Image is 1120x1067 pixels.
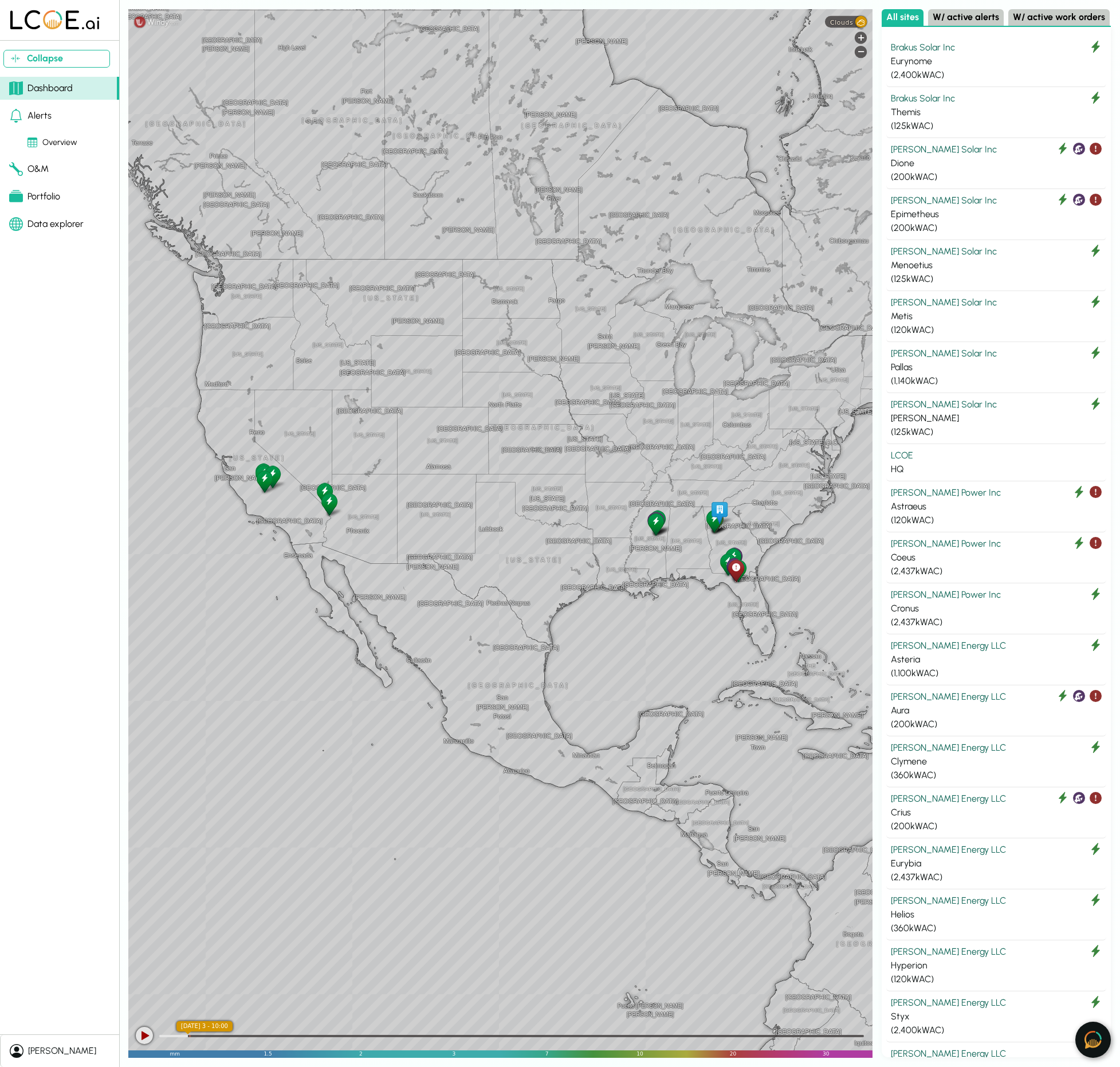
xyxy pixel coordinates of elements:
div: ( 200 kWAC) [891,221,1102,235]
div: Themis [891,105,1102,119]
div: [PERSON_NAME] Solar Inc [891,296,1102,309]
div: Styx [891,1010,1102,1023]
button: [PERSON_NAME] Solar Inc Pallas (1,140kWAC) [886,342,1106,393]
div: Metis [262,464,282,489]
div: ( 200 kWAC) [891,717,1102,731]
div: Brakus Solar Inc [891,41,1102,54]
div: Overview [27,136,77,149]
div: Hyperion [647,508,667,534]
div: LCOE [891,449,1102,462]
div: Menoetius [315,481,335,507]
div: ( 2,437 kWAC) [891,564,1102,578]
div: ( 125 kWAC) [891,272,1102,286]
button: [PERSON_NAME] Solar Inc Dione (200kWAC) [886,138,1106,189]
div: Menoetius [891,258,1102,272]
button: [PERSON_NAME] Solar Inc Metis (120kWAC) [886,291,1106,342]
div: [PERSON_NAME] Energy LLC [891,843,1102,857]
div: [PERSON_NAME] Energy LLC [891,639,1102,653]
div: ( 360 kWAC) [891,768,1102,782]
div: ( 360 kWAC) [891,921,1102,935]
div: ( 200 kWAC) [891,170,1102,184]
button: W/ active alerts [928,9,1004,26]
div: ( 120 kWAC) [891,972,1102,986]
div: Cronus [718,551,738,577]
div: [PERSON_NAME] Energy LLC [891,792,1102,806]
button: All sites [882,9,923,26]
div: [PERSON_NAME] [891,411,1102,425]
button: Collapse [3,50,110,68]
div: Dione [891,156,1102,170]
div: ( 2,437 kWAC) [891,870,1102,884]
div: Brakus Solar Inc [891,92,1102,105]
div: HQ [891,462,1102,476]
button: [PERSON_NAME] Energy LLC Eurybia (2,437kWAC) [886,838,1106,889]
button: [PERSON_NAME] Power Inc Astraeus (120kWAC) [886,481,1106,532]
div: Zoom out [855,46,867,58]
div: [PERSON_NAME] Power Inc [891,486,1102,500]
div: Clymene [253,463,273,489]
div: ( 125 kWAC) [891,425,1102,439]
div: [PERSON_NAME] Energy LLC [891,1047,1102,1061]
div: Eurynome [319,491,339,517]
div: ( 1,140 kWAC) [891,374,1102,388]
button: [PERSON_NAME] Energy LLC Asteria (1,100kWAC) [886,634,1106,685]
div: Dashboard [9,81,73,95]
button: [PERSON_NAME] Energy LLC Aura (200kWAC) [886,685,1106,736]
div: Hyperion [891,959,1102,972]
div: Cronus [891,602,1102,615]
button: Brakus Solar Inc Eurynome (2,400kWAC) [886,36,1106,87]
div: Theia [704,508,724,533]
span: Clouds [830,18,853,26]
div: Select site list category [882,9,1111,27]
div: Coeus [891,551,1102,564]
div: Crius [724,556,744,582]
button: [PERSON_NAME] Solar Inc [PERSON_NAME] (125kWAC) [886,393,1106,444]
div: Data explorer [9,217,84,231]
div: [PERSON_NAME] [28,1044,96,1058]
button: [PERSON_NAME] Energy LLC Crius (200kWAC) [886,787,1106,838]
div: [PERSON_NAME] Energy LLC [891,945,1102,959]
div: Clymene [891,755,1102,768]
div: Asteria [891,653,1102,666]
div: [PERSON_NAME] Power Inc [891,537,1102,551]
div: Eurynome [891,54,1102,68]
div: ( 1,100 kWAC) [891,666,1102,680]
div: ( 2,437 kWAC) [891,615,1102,629]
div: Eurybia [253,461,273,487]
div: Styx [723,546,743,572]
div: Epimetheus [646,510,666,536]
div: [PERSON_NAME] Solar Inc [891,194,1102,207]
div: ( 120 kWAC) [891,513,1102,527]
div: HQ [709,500,729,525]
div: Themis [646,511,666,537]
div: Epimetheus [891,207,1102,221]
div: [PERSON_NAME] Solar Inc [891,143,1102,156]
button: [PERSON_NAME] Energy LLC Clymene (360kWAC) [886,736,1106,787]
div: Alerts [9,109,52,123]
div: Dione [645,510,665,536]
div: Metis [891,309,1102,323]
button: [PERSON_NAME] Energy LLC Hyperion (120kWAC) [886,940,1106,991]
button: [PERSON_NAME] Power Inc Cronus (2,437kWAC) [886,583,1106,634]
div: Helios [254,468,274,494]
div: ( 2,400 kWAC) [891,1023,1102,1037]
div: ( 120 kWAC) [891,323,1102,337]
div: [PERSON_NAME] Energy LLC [891,894,1102,908]
div: [PERSON_NAME] Solar Inc [891,347,1102,360]
div: [PERSON_NAME] Energy LLC [891,996,1102,1010]
div: Crius [891,806,1102,819]
div: [PERSON_NAME] Solar Inc [891,245,1102,258]
div: [DATE] 3 - 10:00 [176,1021,233,1031]
div: O&M [9,162,49,176]
div: local time [176,1021,233,1031]
div: Aura [724,546,744,571]
button: [PERSON_NAME] Energy LLC Helios (360kWAC) [886,889,1106,940]
div: Portfolio [9,190,60,203]
img: open chat [1084,1031,1102,1049]
div: [PERSON_NAME] Solar Inc [891,398,1102,411]
div: ( 2,400 kWAC) [891,68,1102,82]
button: W/ active work orders [1008,9,1110,26]
div: Asteria [704,508,724,534]
button: LCOE HQ [886,444,1106,481]
div: Eurybia [891,857,1102,870]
